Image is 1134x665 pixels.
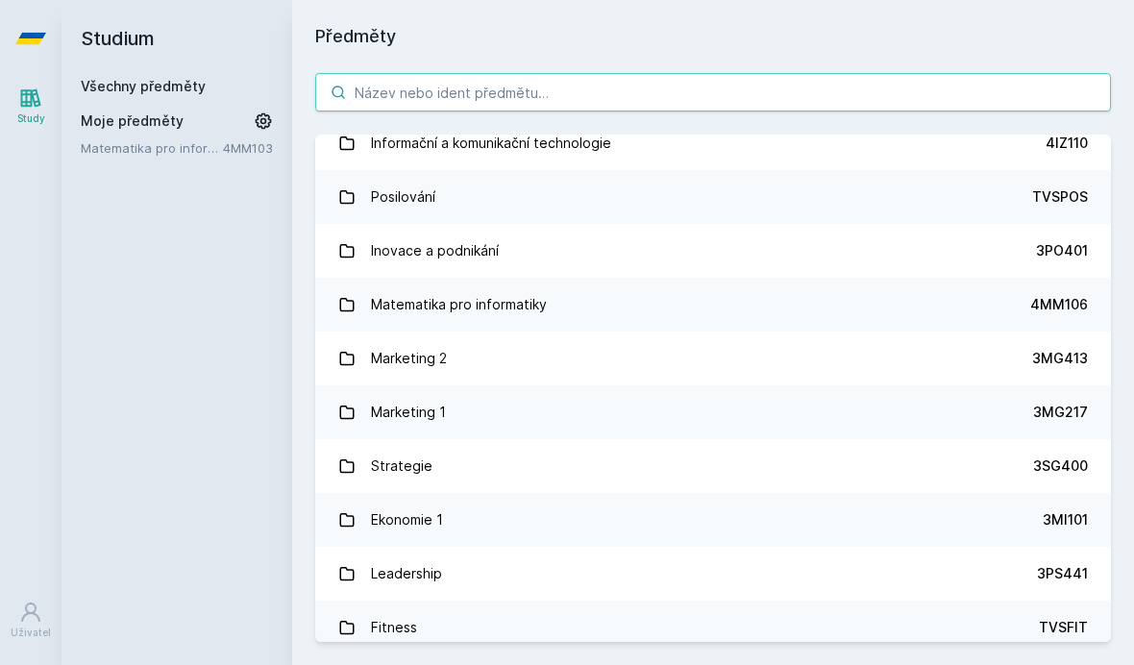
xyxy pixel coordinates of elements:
a: Informační a komunikační technologie 4IZ110 [315,116,1111,170]
div: Posilování [371,178,435,216]
div: 3MG217 [1033,403,1088,422]
a: Strategie 3SG400 [315,439,1111,493]
div: Fitness [371,608,417,647]
a: Inovace a podnikání 3PO401 [315,224,1111,278]
a: Marketing 1 3MG217 [315,385,1111,439]
div: 3SG400 [1033,456,1088,476]
a: Ekonomie 1 3MI101 [315,493,1111,547]
div: Inovace a podnikání [371,232,499,270]
div: Study [17,111,45,126]
a: Všechny předměty [81,78,206,94]
div: 3PS441 [1037,564,1088,583]
input: Název nebo ident předmětu… [315,73,1111,111]
div: Strategie [371,447,432,485]
div: TVSPOS [1032,187,1088,207]
div: Matematika pro informatiky [371,285,547,324]
div: Ekonomie 1 [371,501,443,539]
div: Marketing 2 [371,339,447,378]
div: TVSFIT [1039,618,1088,637]
a: Uživatel [4,591,58,650]
a: Leadership 3PS441 [315,547,1111,601]
div: Uživatel [11,626,51,640]
div: 4MM106 [1030,295,1088,314]
div: Informační a komunikační technologie [371,124,611,162]
div: 3MI101 [1043,510,1088,530]
a: Marketing 2 3MG413 [315,332,1111,385]
a: Matematika pro informatiky 4MM106 [315,278,1111,332]
a: Posilování TVSPOS [315,170,1111,224]
div: Marketing 1 [371,393,446,431]
div: Leadership [371,554,442,593]
a: Matematika pro informatiky a statistiky [81,138,223,158]
a: Study [4,77,58,135]
div: 3MG413 [1032,349,1088,368]
span: Moje předměty [81,111,184,131]
a: 4MM103 [223,140,273,156]
div: 3PO401 [1036,241,1088,260]
h1: Předměty [315,23,1111,50]
div: 4IZ110 [1046,134,1088,153]
a: Fitness TVSFIT [315,601,1111,654]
